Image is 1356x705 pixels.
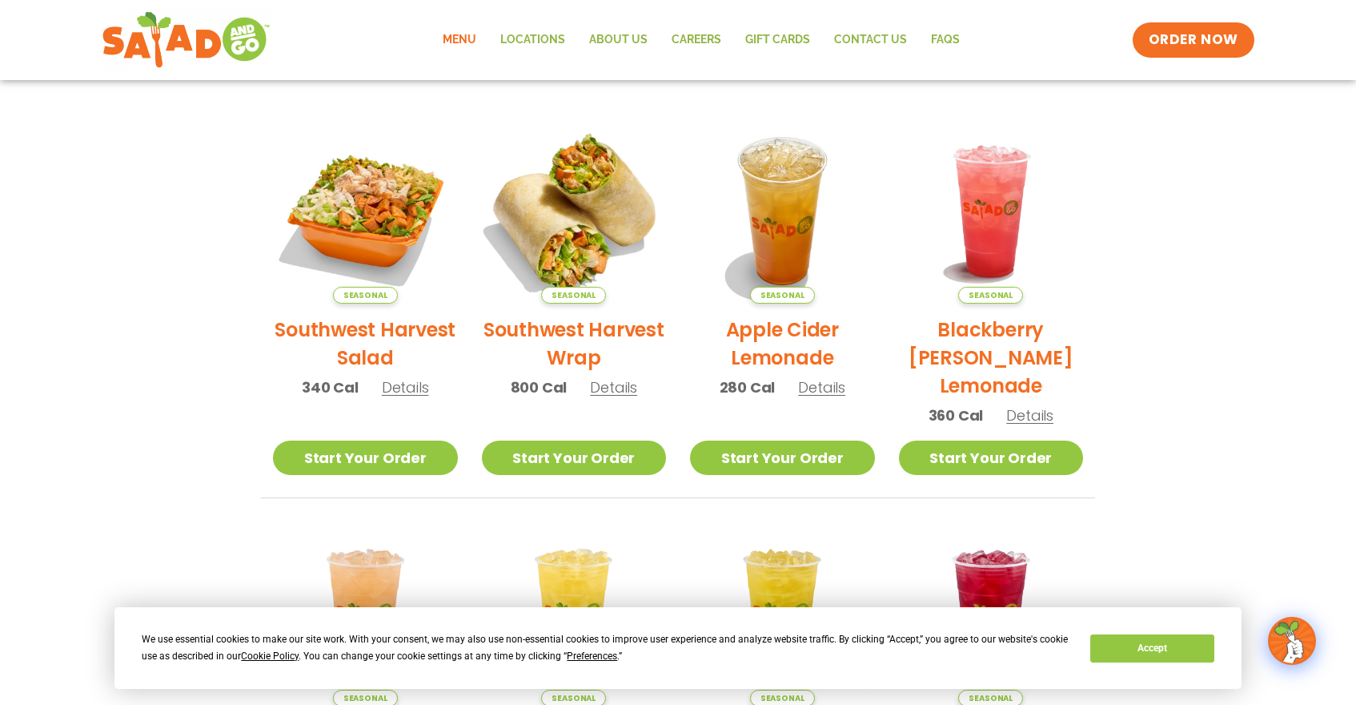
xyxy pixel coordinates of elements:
[690,316,875,372] h2: Apple Cider Lemonade
[899,441,1084,475] a: Start Your Order
[733,22,822,58] a: GIFT CARDS
[482,316,667,372] h2: Southwest Harvest Wrap
[431,22,488,58] a: Menu
[273,441,458,475] a: Start Your Order
[488,22,577,58] a: Locations
[302,377,359,398] span: 340 Cal
[241,651,299,662] span: Cookie Policy
[382,377,429,397] span: Details
[750,287,815,304] span: Seasonal
[577,22,660,58] a: About Us
[333,287,398,304] span: Seasonal
[590,377,637,397] span: Details
[958,287,1023,304] span: Seasonal
[114,607,1242,689] div: Cookie Consent Prompt
[567,651,617,662] span: Preferences
[1133,22,1254,58] a: ORDER NOW
[899,119,1084,304] img: Product photo for Blackberry Bramble Lemonade
[690,441,875,475] a: Start Your Order
[919,22,972,58] a: FAQs
[798,377,845,397] span: Details
[1006,405,1053,425] span: Details
[899,316,1084,400] h2: Blackberry [PERSON_NAME] Lemonade
[1149,30,1238,50] span: ORDER NOW
[660,22,733,58] a: Careers
[102,8,271,72] img: new-SAG-logo-768×292
[1270,618,1314,663] img: wpChatIcon
[273,316,458,372] h2: Southwest Harvest Salad
[142,631,1071,665] div: We use essential cookies to make our site work. With your consent, we may also use non-essential ...
[511,377,568,398] span: 800 Cal
[1090,634,1214,663] button: Accept
[822,22,919,58] a: Contact Us
[273,119,458,304] img: Product photo for Southwest Harvest Salad
[431,22,972,58] nav: Menu
[929,405,984,426] span: 360 Cal
[720,377,776,398] span: 280 Cal
[482,441,667,475] a: Start Your Order
[541,287,606,304] span: Seasonal
[690,119,875,304] img: Product photo for Apple Cider Lemonade
[465,103,682,320] img: Product photo for Southwest Harvest Wrap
